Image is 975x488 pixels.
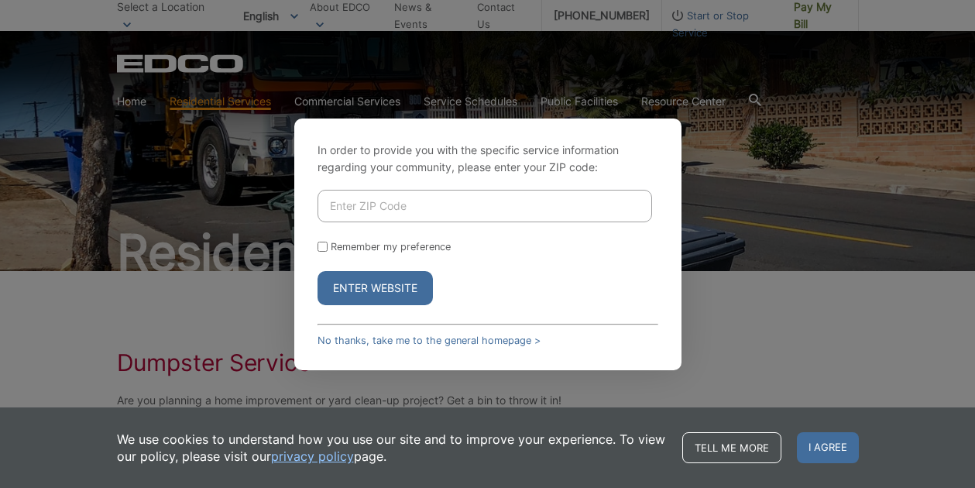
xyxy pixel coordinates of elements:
a: privacy policy [271,448,354,465]
p: We use cookies to understand how you use our site and to improve your experience. To view our pol... [117,431,667,465]
label: Remember my preference [331,241,451,253]
input: Enter ZIP Code [318,190,652,222]
p: In order to provide you with the specific service information regarding your community, please en... [318,142,658,176]
button: Enter Website [318,271,433,305]
a: Tell me more [682,432,781,463]
a: No thanks, take me to the general homepage > [318,335,541,346]
span: I agree [797,432,859,463]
